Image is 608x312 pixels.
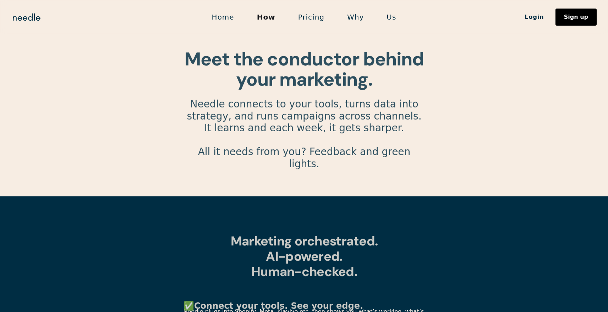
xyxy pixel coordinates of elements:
a: Sign up [555,9,597,26]
p: ✅ [184,301,425,312]
a: Pricing [287,10,336,25]
a: Why [336,10,375,25]
p: Needle connects to your tools, turns data into strategy, and runs campaigns across channels. It l... [184,98,425,182]
strong: Marketing orchestrated. AI-powered. Human-checked. [230,232,377,280]
a: Home [201,10,246,25]
a: Us [375,10,407,25]
div: Sign up [564,14,588,20]
strong: Connect your tools. See your edge. [194,301,363,311]
a: How [246,10,287,25]
strong: Meet the conductor behind your marketing. [185,47,423,91]
a: Login [513,11,555,23]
